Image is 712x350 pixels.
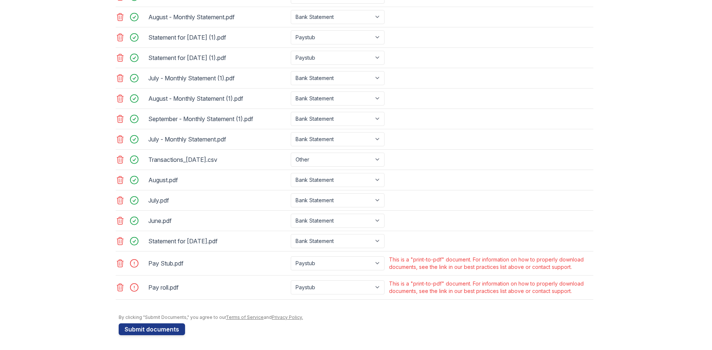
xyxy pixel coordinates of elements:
div: Statement for [DATE] (1).pdf [148,31,288,43]
div: Statement for [DATE] (1).pdf [148,52,288,64]
div: August - Monthly Statement.pdf [148,11,288,23]
div: August - Monthly Statement (1).pdf [148,93,288,104]
div: September - Monthly Statement (1).pdf [148,113,288,125]
div: August.pdf [148,174,288,186]
div: June.pdf [148,215,288,227]
div: July.pdf [148,194,288,206]
div: Statement for [DATE].pdf [148,235,288,247]
a: Privacy Policy. [272,314,303,320]
div: This is a "print-to-pdf" document. For information on how to properly download documents, see the... [389,280,592,295]
div: Pay Stub.pdf [148,257,288,269]
button: Submit documents [119,323,185,335]
div: Transactions_[DATE].csv [148,154,288,166]
div: Pay roll.pdf [148,281,288,293]
div: This is a "print-to-pdf" document. For information on how to properly download documents, see the... [389,256,592,271]
div: By clicking "Submit Documents," you agree to our and [119,314,593,320]
a: Terms of Service [226,314,264,320]
div: July - Monthly Statement.pdf [148,133,288,145]
div: July - Monthly Statement (1).pdf [148,72,288,84]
